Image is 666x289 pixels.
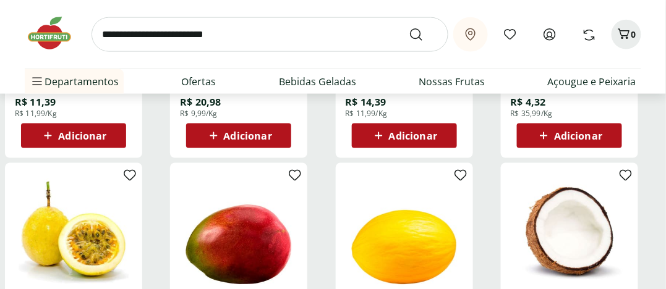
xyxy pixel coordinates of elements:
[15,95,56,109] span: R$ 11,39
[21,124,126,148] button: Adicionar
[631,28,636,40] span: 0
[30,67,45,96] button: Menu
[180,95,221,109] span: R$ 20,98
[548,74,636,89] a: Açougue e Peixaria
[517,124,622,148] button: Adicionar
[186,124,291,148] button: Adicionar
[182,74,216,89] a: Ofertas
[92,17,448,52] input: search
[58,131,106,141] span: Adicionar
[409,27,438,42] button: Submit Search
[346,95,386,109] span: R$ 14,39
[554,131,602,141] span: Adicionar
[279,74,356,89] a: Bebidas Geladas
[511,95,546,109] span: R$ 4,32
[389,131,437,141] span: Adicionar
[224,131,272,141] span: Adicionar
[511,109,553,119] span: R$ 35,99/Kg
[352,124,457,148] button: Adicionar
[180,109,218,119] span: R$ 9,99/Kg
[30,67,119,96] span: Departamentos
[15,109,57,119] span: R$ 11,99/Kg
[346,109,388,119] span: R$ 11,99/Kg
[612,20,641,49] button: Carrinho
[419,74,485,89] a: Nossas Frutas
[25,15,87,52] img: Hortifruti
